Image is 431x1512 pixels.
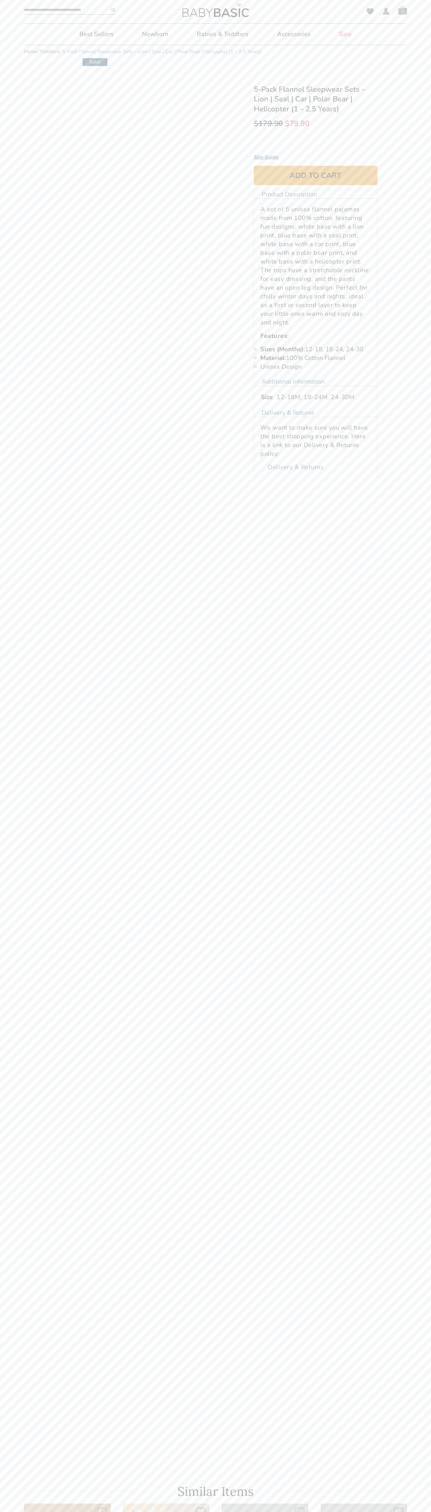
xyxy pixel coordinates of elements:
a: Accessories [268,24,320,45]
strong: Sizes (Months): [260,345,305,353]
span: $ [254,119,258,128]
strong: Features: [260,332,289,340]
a: Newborn [133,24,178,45]
span: Similar Items [178,1484,254,1499]
span: My Account [382,8,390,17]
li: Unisex Design [260,362,371,371]
span: Size Guide [254,154,278,161]
a: Delivery & Returns [254,404,322,422]
nav: Breadcrumb [24,48,407,55]
a: My Account [382,8,390,15]
h1: 5-Pack Flannel Sleepwear Sets – Lion | Seal | Car | Polar Bear | Helicopter (1 – 2.5 Years) [254,85,377,114]
li: 12-18, 18-24, 24-30 [260,345,371,354]
p: 12-18M, 18-24M, 24-30M [277,393,354,402]
img: 5-Pack Flannel Sleepwear Sets – Lion | Seal | Car | Polar Bear | Helicopter (1 – 2.5 Years) [182,3,249,17]
span: 0 [398,8,407,15]
span: Cart [398,6,407,15]
a: Delivery & Returns [260,458,331,476]
th: Size [261,393,273,402]
a: Best Sellers [70,24,123,45]
a: Product Description [254,185,324,203]
a: Toddlers [40,48,59,55]
a: Wishlist [367,8,374,15]
bdi: 179.90 [254,119,283,128]
a: Babies & Toddlers [187,24,258,45]
button: Add to cart [254,166,377,185]
span: $ [285,119,290,128]
a: Sale [330,24,361,45]
span: Sale! [83,58,107,66]
p: A set of 5 unisex flannel pajamas made from 100% cotton, featuring fun designs: white base with a... [260,205,371,327]
li: 100% Cotton Flannel [260,354,371,362]
span: Wishlist [367,8,374,17]
a: Cart0 [398,6,407,15]
strong: Material: [260,354,286,362]
a: Additional information [254,372,332,391]
a: Home [24,48,38,55]
p: We want to make sure you will have the best shopping experience. Here is a link to our Delivery &... [260,423,371,458]
bdi: 79.90 [285,119,310,128]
